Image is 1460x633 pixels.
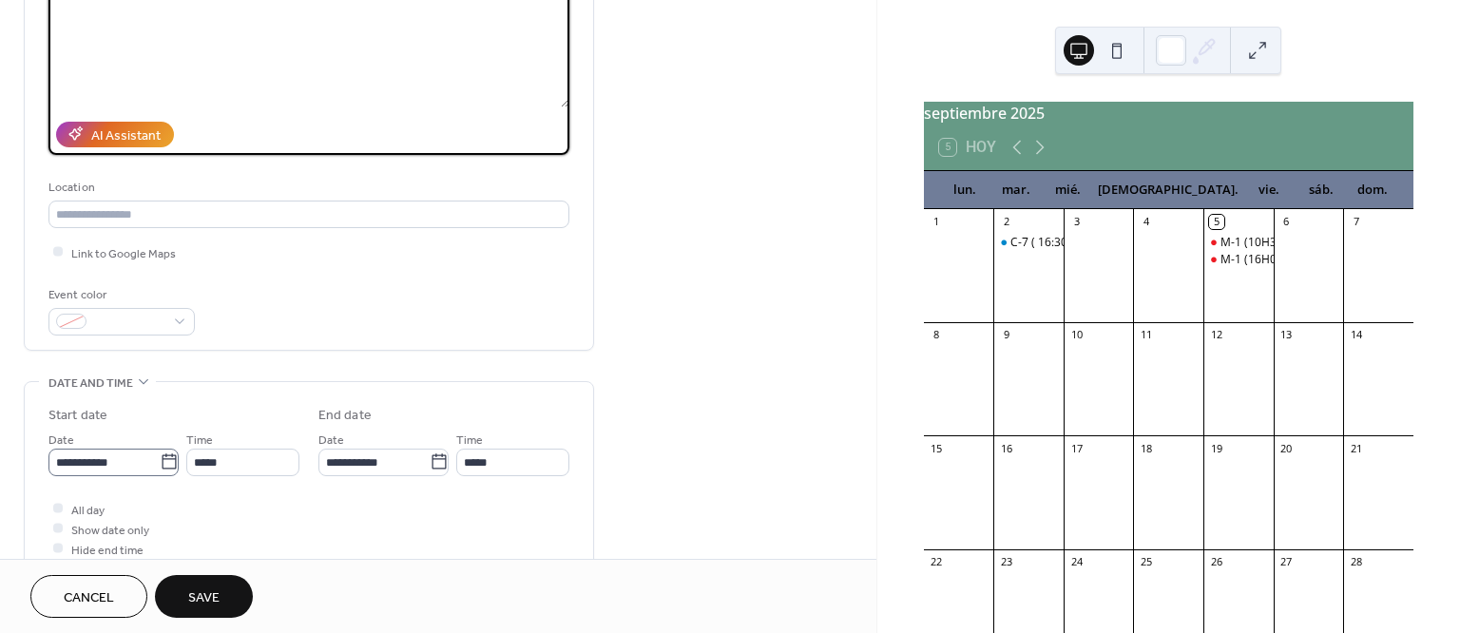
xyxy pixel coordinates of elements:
span: Cancel [64,588,114,608]
div: 5 [1209,215,1223,229]
div: 24 [1069,555,1084,569]
div: mié. [1042,171,1093,209]
span: Time [186,430,213,450]
div: sáb. [1296,171,1347,209]
div: 26 [1209,555,1223,569]
div: Event color [48,285,191,305]
div: AI Assistant [91,125,161,145]
div: vie. [1243,171,1295,209]
div: 9 [999,328,1013,342]
button: Save [155,575,253,618]
div: 10 [1069,328,1084,342]
div: 25 [1139,555,1153,569]
span: Show date only [71,520,149,540]
div: 2 [999,215,1013,229]
div: 4 [1139,215,1153,229]
div: lun. [939,171,990,209]
div: 3 [1069,215,1084,229]
span: All day [71,500,105,520]
div: M-1 (10H30-11H30) CAN1 [1220,235,1359,251]
div: 11 [1139,328,1153,342]
div: 27 [1279,555,1294,569]
div: 8 [930,328,944,342]
div: C-7 ( 16:30 a 17:30 ) cancha 1 [1010,235,1166,251]
div: 14 [1349,328,1363,342]
div: 13 [1279,328,1294,342]
div: mar. [990,171,1042,209]
div: M-1 (16H00-17H00) CAN1 [1220,252,1359,268]
button: Cancel [30,575,147,618]
div: 19 [1209,441,1223,455]
div: 21 [1349,441,1363,455]
span: Hide end time [71,540,144,560]
div: 20 [1279,441,1294,455]
div: Start date [48,406,107,426]
div: 16 [999,441,1013,455]
div: M-1 (10H30-11H30) CAN1 [1203,235,1274,251]
button: AI Assistant [56,122,174,147]
span: Date [318,430,344,450]
span: Save [188,588,220,608]
div: 23 [999,555,1013,569]
div: 15 [930,441,944,455]
div: 7 [1349,215,1363,229]
div: 12 [1209,328,1223,342]
div: 17 [1069,441,1084,455]
div: 28 [1349,555,1363,569]
div: M-1 (16H00-17H00) CAN1 [1203,252,1274,268]
div: dom. [1347,171,1398,209]
div: [DEMOGRAPHIC_DATA]. [1093,171,1243,209]
div: End date [318,406,372,426]
span: Date and time [48,374,133,393]
div: Location [48,178,566,198]
div: septiembre 2025 [924,102,1413,125]
span: Time [456,430,483,450]
div: 22 [930,555,944,569]
span: Date [48,430,74,450]
div: C-7 ( 16:30 a 17:30 ) cancha 1 [993,235,1064,251]
span: Link to Google Maps [71,243,176,263]
div: 18 [1139,441,1153,455]
div: 1 [930,215,944,229]
div: 6 [1279,215,1294,229]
